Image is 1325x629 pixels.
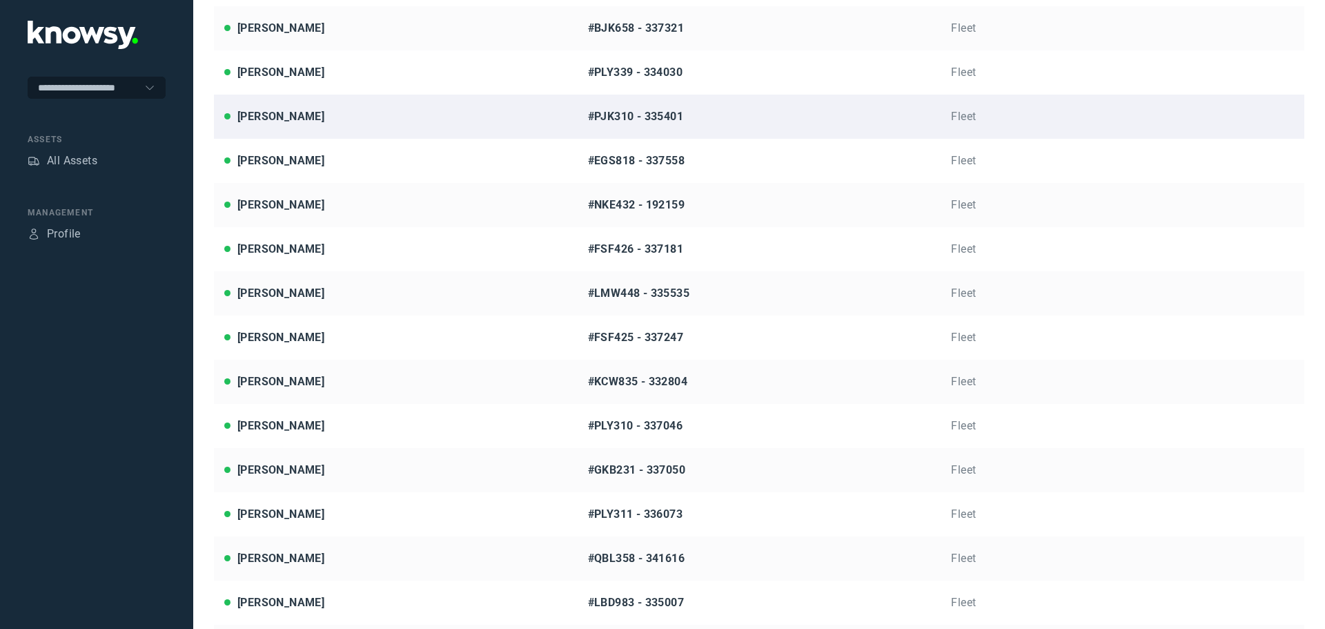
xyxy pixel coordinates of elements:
div: Profile [47,226,81,242]
div: Fleet [951,153,1294,169]
div: Fleet [951,241,1294,258]
div: [PERSON_NAME] [237,329,324,346]
a: [PERSON_NAME]#BJK658 - 337321Fleet [214,6,1304,50]
div: #PLY311 - 336073 [588,506,931,523]
div: Fleet [951,108,1294,125]
img: Application Logo [28,21,138,49]
div: #LMW448 - 335535 [588,285,931,302]
a: [PERSON_NAME]#PLY339 - 334030Fleet [214,50,1304,95]
div: #BJK658 - 337321 [588,20,931,37]
div: Fleet [951,285,1294,302]
div: Fleet [951,462,1294,478]
div: [PERSON_NAME] [237,506,324,523]
div: [PERSON_NAME] [237,594,324,611]
div: Profile [28,228,40,240]
div: Fleet [951,64,1294,81]
div: #EGS818 - 337558 [588,153,931,169]
a: [PERSON_NAME]#FSF426 - 337181Fleet [214,227,1304,271]
a: [PERSON_NAME]#PJK310 - 335401Fleet [214,95,1304,139]
div: [PERSON_NAME] [237,418,324,434]
div: [PERSON_NAME] [237,374,324,390]
div: Fleet [951,594,1294,611]
div: Fleet [951,329,1294,346]
div: #LBD983 - 335007 [588,594,931,611]
div: [PERSON_NAME] [237,241,324,258]
div: Assets [28,155,40,167]
a: [PERSON_NAME]#FSF425 - 337247Fleet [214,316,1304,360]
a: [PERSON_NAME]#NKE432 - 192159Fleet [214,183,1304,227]
div: Fleet [951,197,1294,213]
a: [PERSON_NAME]#EGS818 - 337558Fleet [214,139,1304,183]
div: Fleet [951,550,1294,567]
div: [PERSON_NAME] [237,550,324,567]
div: #KCW835 - 332804 [588,374,931,390]
div: Fleet [951,506,1294,523]
div: [PERSON_NAME] [237,108,324,125]
a: [PERSON_NAME]#PLY310 - 337046Fleet [214,404,1304,448]
div: Assets [28,133,166,146]
div: [PERSON_NAME] [237,197,324,213]
a: [PERSON_NAME]#PLY311 - 336073Fleet [214,492,1304,536]
div: [PERSON_NAME] [237,462,324,478]
div: Management [28,206,166,219]
a: [PERSON_NAME]#GKB231 - 337050Fleet [214,448,1304,492]
div: #GKB231 - 337050 [588,462,931,478]
a: [PERSON_NAME]#LBD983 - 335007Fleet [214,581,1304,625]
div: [PERSON_NAME] [237,64,324,81]
div: Fleet [951,374,1294,390]
div: #QBL358 - 341616 [588,550,931,567]
a: ProfileProfile [28,226,81,242]
a: [PERSON_NAME]#LMW448 - 335535Fleet [214,271,1304,316]
div: #PLY310 - 337046 [588,418,931,434]
div: [PERSON_NAME] [237,20,324,37]
div: All Assets [47,153,97,169]
div: #FSF425 - 337247 [588,329,931,346]
div: #NKE432 - 192159 [588,197,931,213]
div: #FSF426 - 337181 [588,241,931,258]
div: Fleet [951,418,1294,434]
a: [PERSON_NAME]#KCW835 - 332804Fleet [214,360,1304,404]
a: [PERSON_NAME]#QBL358 - 341616Fleet [214,536,1304,581]
div: [PERSON_NAME] [237,285,324,302]
div: [PERSON_NAME] [237,153,324,169]
a: AssetsAll Assets [28,153,97,169]
div: Fleet [951,20,1294,37]
div: #PLY339 - 334030 [588,64,931,81]
div: #PJK310 - 335401 [588,108,931,125]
